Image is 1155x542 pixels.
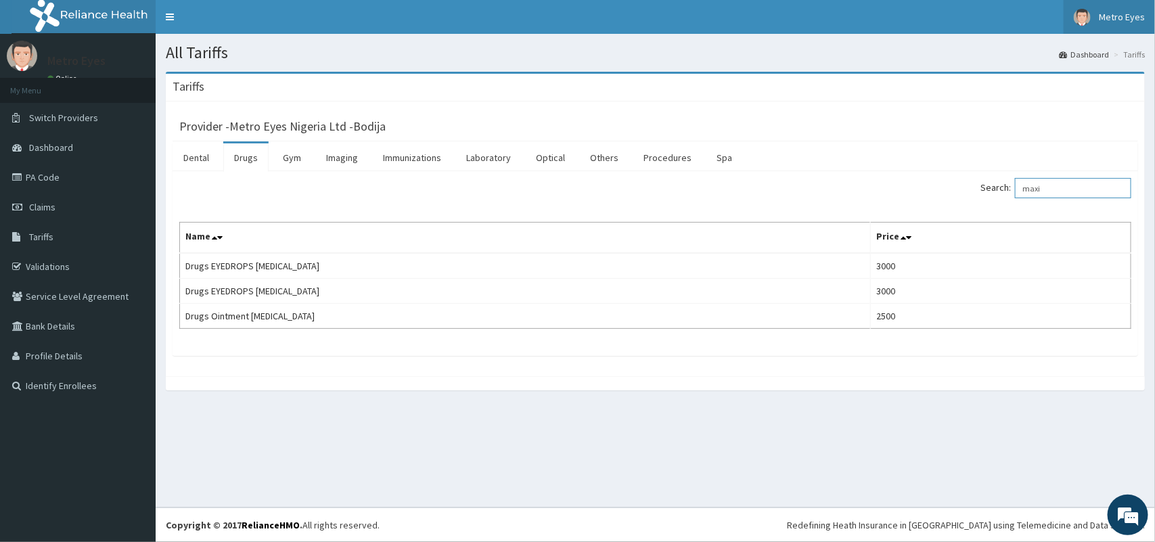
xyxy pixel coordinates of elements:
[1110,49,1145,60] li: Tariffs
[633,143,702,172] a: Procedures
[871,223,1131,254] th: Price
[579,143,629,172] a: Others
[78,171,187,307] span: We're online!
[47,55,106,67] p: Metro Eyes
[173,81,204,93] h3: Tariffs
[180,279,871,304] td: Drugs EYEDROPS [MEDICAL_DATA]
[272,143,312,172] a: Gym
[180,223,871,254] th: Name
[7,41,37,71] img: User Image
[70,76,227,93] div: Chat with us now
[222,7,254,39] div: Minimize live chat window
[180,253,871,279] td: Drugs EYEDROPS [MEDICAL_DATA]
[871,279,1131,304] td: 3000
[1015,178,1131,198] input: Search:
[156,507,1155,542] footer: All rights reserved.
[25,68,55,101] img: d_794563401_company_1708531726252_794563401
[1099,11,1145,23] span: Metro Eyes
[372,143,452,172] a: Immunizations
[1074,9,1091,26] img: User Image
[455,143,522,172] a: Laboratory
[180,304,871,329] td: Drugs Ointment [MEDICAL_DATA]
[166,519,302,531] strong: Copyright © 2017 .
[166,44,1145,62] h1: All Tariffs
[29,201,55,213] span: Claims
[179,120,386,133] h3: Provider - Metro Eyes Nigeria Ltd -Bodija
[47,74,80,83] a: Online
[787,518,1145,532] div: Redefining Heath Insurance in [GEOGRAPHIC_DATA] using Telemedicine and Data Science!
[29,231,53,243] span: Tariffs
[242,519,300,531] a: RelianceHMO
[223,143,269,172] a: Drugs
[525,143,576,172] a: Optical
[871,253,1131,279] td: 3000
[29,141,73,154] span: Dashboard
[7,369,258,417] textarea: Type your message and hit 'Enter'
[173,143,220,172] a: Dental
[871,304,1131,329] td: 2500
[1059,49,1109,60] a: Dashboard
[706,143,743,172] a: Spa
[980,178,1131,198] label: Search:
[315,143,369,172] a: Imaging
[29,112,98,124] span: Switch Providers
